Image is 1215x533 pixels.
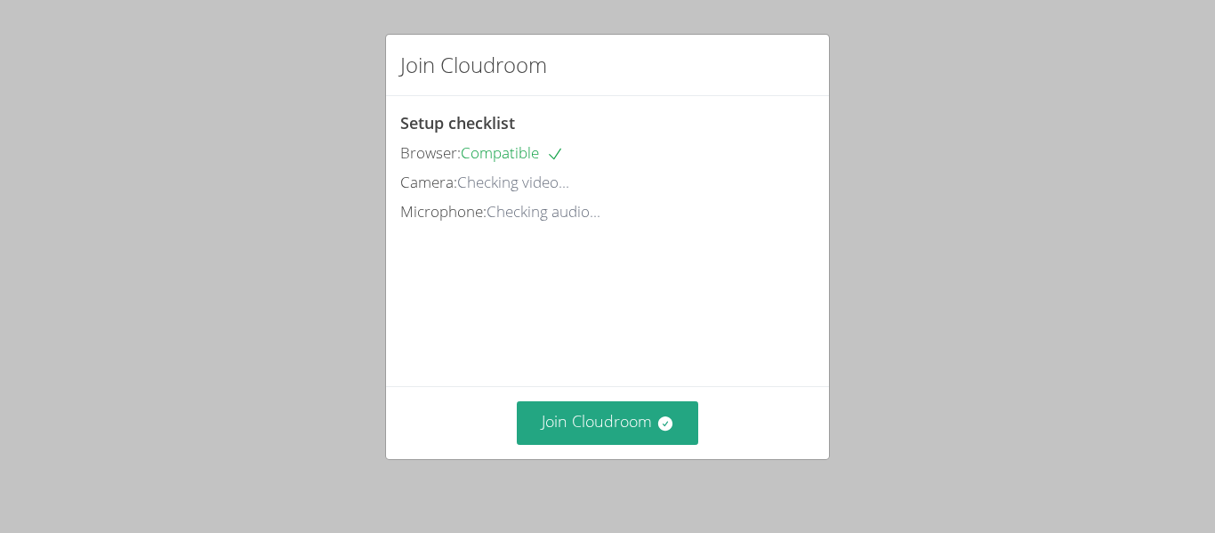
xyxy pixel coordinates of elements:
[400,112,515,133] span: Setup checklist
[517,401,699,445] button: Join Cloudroom
[400,201,487,222] span: Microphone:
[400,172,457,192] span: Camera:
[400,142,461,163] span: Browser:
[400,49,547,81] h2: Join Cloudroom
[487,201,600,222] span: Checking audio...
[461,142,564,163] span: Compatible
[457,172,569,192] span: Checking video...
